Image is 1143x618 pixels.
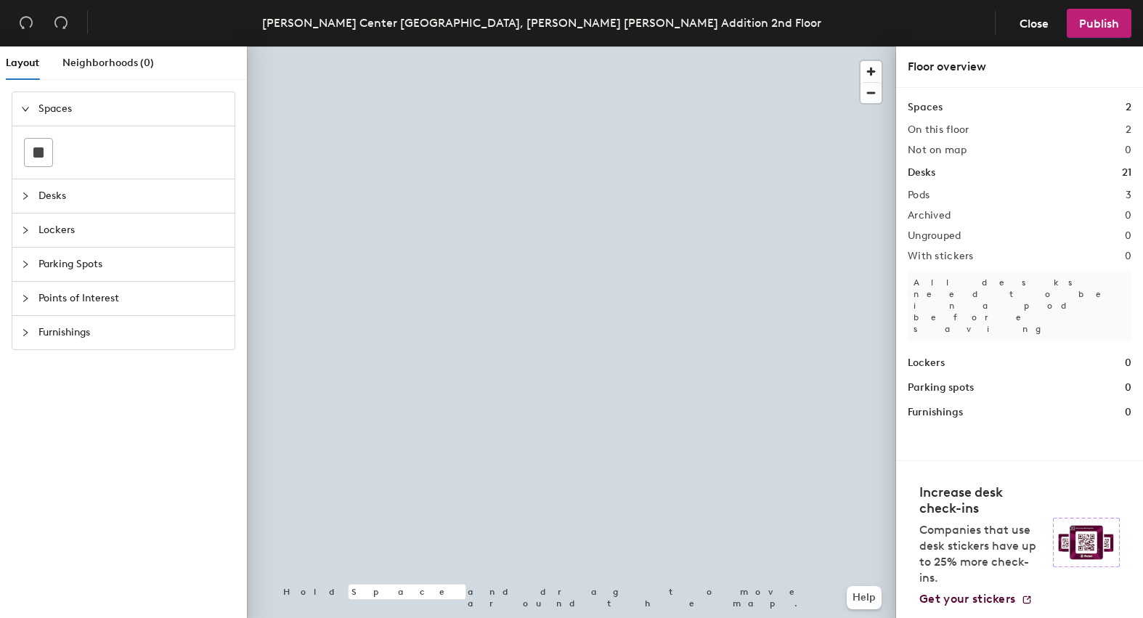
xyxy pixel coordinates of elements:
button: Close [1007,9,1061,38]
h2: 2 [1126,124,1131,136]
span: Neighborhoods (0) [62,57,154,69]
h2: On this floor [908,124,969,136]
button: Help [847,586,882,609]
span: collapsed [21,328,30,337]
h1: Spaces [908,99,943,115]
span: Desks [38,179,226,213]
span: Publish [1079,17,1119,31]
h1: 2 [1126,99,1131,115]
span: Layout [6,57,39,69]
span: expanded [21,105,30,113]
span: Parking Spots [38,248,226,281]
span: collapsed [21,294,30,303]
button: Undo (⌘ + Z) [12,9,41,38]
div: [PERSON_NAME] Center [GEOGRAPHIC_DATA], [PERSON_NAME] [PERSON_NAME] Addition 2nd Floor [262,14,821,32]
h2: With stickers [908,251,974,262]
span: Close [1020,17,1049,31]
button: Redo (⌘ + ⇧ + Z) [46,9,76,38]
h2: 0 [1125,230,1131,242]
h1: 0 [1125,355,1131,371]
span: collapsed [21,260,30,269]
h2: 0 [1125,210,1131,221]
h2: Not on map [908,145,967,156]
button: Publish [1067,9,1131,38]
h1: 0 [1125,380,1131,396]
p: All desks need to be in a pod before saving [908,271,1131,341]
p: Companies that use desk stickers have up to 25% more check-ins. [919,522,1044,586]
h1: Lockers [908,355,945,371]
span: collapsed [21,192,30,200]
span: Points of Interest [38,282,226,315]
h4: Increase desk check-ins [919,484,1044,516]
span: Spaces [38,92,226,126]
h2: 0 [1125,145,1131,156]
h2: Pods [908,190,930,201]
span: Furnishings [38,316,226,349]
h2: 3 [1126,190,1131,201]
h2: 0 [1125,251,1131,262]
h2: Ungrouped [908,230,961,242]
h1: 21 [1122,165,1131,181]
h1: Desks [908,165,935,181]
a: Get your stickers [919,592,1033,606]
span: collapsed [21,226,30,235]
h2: Archived [908,210,951,221]
div: Floor overview [908,58,1131,76]
h1: Parking spots [908,380,974,396]
span: Lockers [38,214,226,247]
span: Get your stickers [919,592,1015,606]
img: Sticker logo [1053,518,1120,567]
h1: Furnishings [908,404,963,420]
h1: 0 [1125,404,1131,420]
